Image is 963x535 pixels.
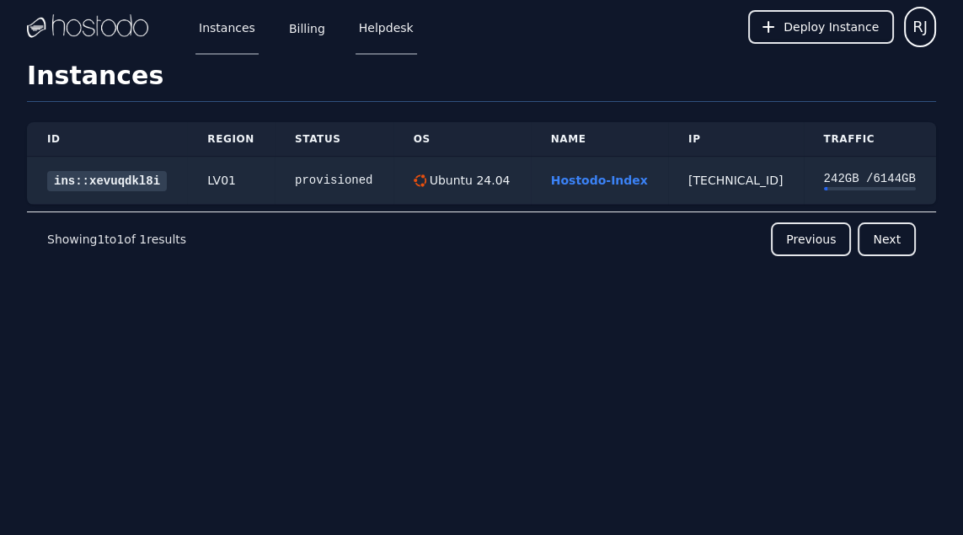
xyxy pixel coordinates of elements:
[912,15,928,39] span: RJ
[858,222,916,256] button: Next
[295,172,373,189] div: provisioned
[393,122,531,157] th: OS
[139,233,147,246] span: 1
[27,61,936,102] h1: Instances
[187,122,275,157] th: Region
[771,222,851,256] button: Previous
[97,233,104,246] span: 1
[824,170,917,187] div: 242 GB / 6144 GB
[27,122,187,157] th: ID
[784,19,879,35] span: Deploy Instance
[551,174,648,187] a: Hostodo-Index
[688,172,784,189] div: [TECHNICAL_ID]
[904,7,936,47] button: User menu
[414,174,426,187] img: Ubuntu 24.04
[116,233,124,246] span: 1
[275,122,393,157] th: Status
[27,14,148,40] img: Logo
[426,172,511,189] div: Ubuntu 24.04
[27,211,936,266] nav: Pagination
[668,122,804,157] th: IP
[748,10,894,44] button: Deploy Instance
[47,231,186,248] p: Showing to of results
[531,122,668,157] th: Name
[207,172,254,189] div: LV01
[47,171,167,191] a: ins::xevuqdkl8i
[804,122,937,157] th: Traffic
